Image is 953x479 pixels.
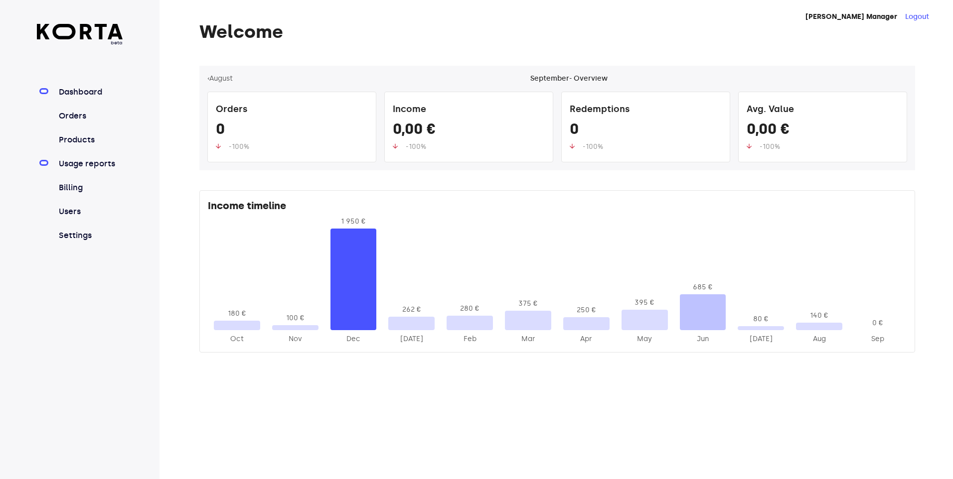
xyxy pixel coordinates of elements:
[272,334,318,344] div: 2024-Nov
[447,334,493,344] div: 2025-Feb
[57,206,123,218] a: Users
[207,74,233,84] button: ‹August
[747,100,899,120] div: Avg. Value
[738,314,784,324] div: 80 €
[37,24,123,46] a: beta
[505,299,551,309] div: 375 €
[796,311,842,321] div: 140 €
[214,309,260,319] div: 180 €
[37,24,123,39] img: Korta
[57,158,123,170] a: Usage reports
[570,143,575,149] img: up
[216,120,368,142] div: 0
[530,74,608,84] div: September - Overview
[393,143,398,149] img: up
[570,100,722,120] div: Redemptions
[57,110,123,122] a: Orders
[406,142,426,151] span: -100%
[388,334,435,344] div: 2025-Jan
[57,230,123,241] a: Settings
[505,334,551,344] div: 2025-Mar
[208,199,907,217] div: Income timeline
[622,334,668,344] div: 2025-May
[563,334,610,344] div: 2025-Apr
[680,334,726,344] div: 2025-Jun
[393,100,545,120] div: Income
[747,120,899,142] div: 0,00 €
[854,334,901,344] div: 2025-Sep
[680,282,726,292] div: 685 €
[57,86,123,98] a: Dashboard
[272,313,318,323] div: 100 €
[216,143,221,149] img: up
[570,120,722,142] div: 0
[57,182,123,194] a: Billing
[805,12,897,21] strong: [PERSON_NAME] Manager
[738,334,784,344] div: 2025-Jul
[216,100,368,120] div: Orders
[563,305,610,315] div: 250 €
[57,134,123,146] a: Products
[214,334,260,344] div: 2024-Oct
[199,22,915,42] h1: Welcome
[796,334,842,344] div: 2025-Aug
[447,304,493,314] div: 280 €
[854,318,901,328] div: 0 €
[583,142,603,151] span: -100%
[393,120,545,142] div: 0,00 €
[330,217,377,227] div: 1 950 €
[760,142,780,151] span: -100%
[905,12,929,22] button: Logout
[747,143,752,149] img: up
[622,298,668,308] div: 395 €
[388,305,435,315] div: 262 €
[37,39,123,46] span: beta
[229,142,249,151] span: -100%
[330,334,377,344] div: 2024-Dec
